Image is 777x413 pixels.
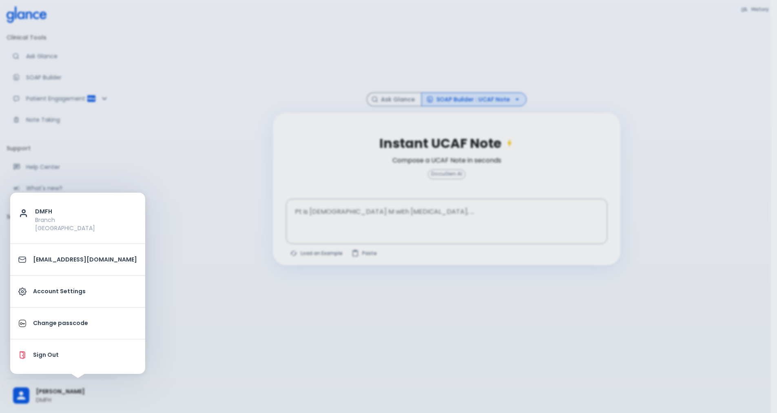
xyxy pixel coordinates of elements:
[33,351,137,359] p: Sign Out
[33,287,137,296] p: Account Settings
[35,224,137,232] p: [GEOGRAPHIC_DATA]
[35,207,137,216] p: DMFH
[33,255,137,264] p: [EMAIL_ADDRESS][DOMAIN_NAME]
[35,216,137,224] p: Branch
[33,319,137,327] p: Change passcode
